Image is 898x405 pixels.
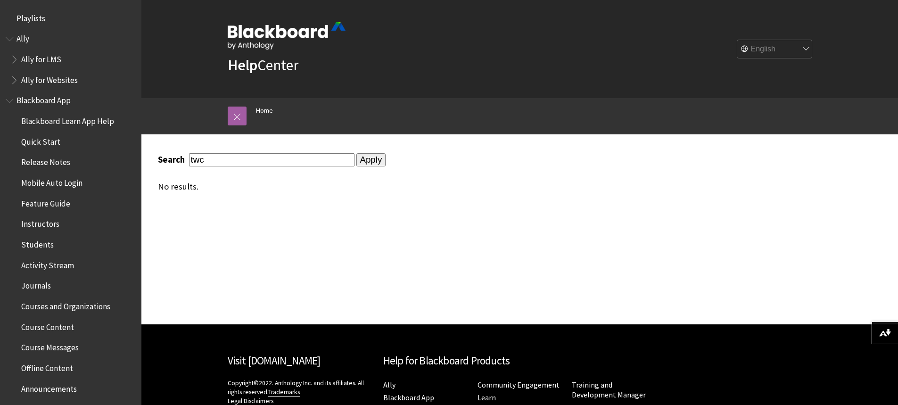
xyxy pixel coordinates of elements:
[228,354,321,367] a: Visit [DOMAIN_NAME]
[383,393,434,403] a: Blackboard App
[6,10,136,26] nav: Book outline for Playlists
[21,381,77,394] span: Announcements
[21,298,110,311] span: Courses and Organizations
[228,56,257,74] strong: Help
[21,175,82,188] span: Mobile Auto Login
[158,182,742,192] div: No results.
[6,31,136,88] nav: Book outline for Anthology Ally Help
[16,93,71,106] span: Blackboard App
[572,380,646,400] a: Training and Development Manager
[21,51,61,64] span: Ally for LMS
[21,196,70,208] span: Feature Guide
[256,105,273,116] a: Home
[383,353,657,369] h2: Help for Blackboard Products
[21,113,114,126] span: Blackboard Learn App Help
[478,380,560,390] a: Community Engagement
[228,56,298,74] a: HelpCenter
[16,10,45,23] span: Playlists
[21,340,79,353] span: Course Messages
[383,380,395,390] a: Ally
[21,360,73,373] span: Offline Content
[737,40,813,59] select: Site Language Selector
[21,278,51,291] span: Journals
[268,388,300,397] a: Trademarks
[21,72,78,85] span: Ally for Websites
[16,31,29,44] span: Ally
[478,393,496,403] a: Learn
[21,257,74,270] span: Activity Stream
[158,154,187,165] label: Search
[228,22,346,50] img: Blackboard by Anthology
[21,155,70,167] span: Release Notes
[356,153,386,166] input: Apply
[21,237,54,249] span: Students
[21,216,59,229] span: Instructors
[21,319,74,332] span: Course Content
[21,134,60,147] span: Quick Start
